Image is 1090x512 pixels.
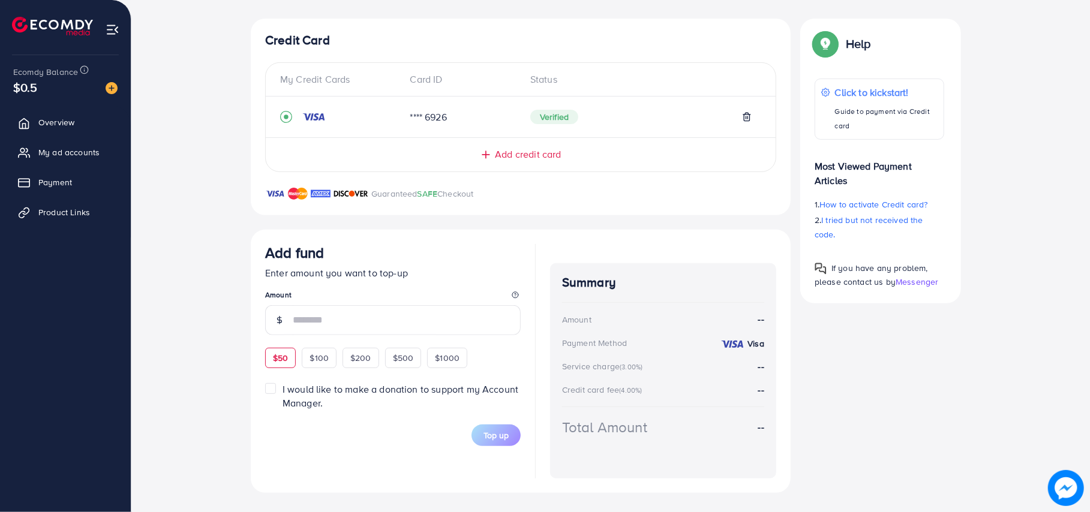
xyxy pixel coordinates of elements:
[393,352,414,364] span: $500
[562,360,646,372] div: Service charge
[758,360,764,373] strong: --
[265,33,776,48] h4: Credit Card
[401,73,521,86] div: Card ID
[265,266,521,280] p: Enter amount you want to top-up
[9,200,122,224] a: Product Links
[350,352,371,364] span: $200
[562,384,646,396] div: Credit card fee
[13,66,78,78] span: Ecomdy Balance
[495,147,561,161] span: Add credit card
[283,383,518,409] span: I would like to make a donation to support my Account Manager.
[13,79,38,96] span: $0.5
[815,262,928,288] span: If you have any problem, please contact us by
[265,186,285,201] img: brand
[280,73,401,86] div: My Credit Cards
[106,23,119,37] img: menu
[265,290,521,305] legend: Amount
[334,186,368,201] img: brand
[418,188,438,200] span: SAFE
[815,213,944,242] p: 2.
[620,362,642,372] small: (3.00%)
[435,352,460,364] span: $1000
[835,85,938,100] p: Click to kickstart!
[835,104,938,133] p: Guide to payment via Credit card
[9,170,122,194] a: Payment
[758,383,764,396] strong: --
[12,17,93,35] img: logo
[9,140,122,164] a: My ad accounts
[106,82,118,94] img: image
[38,176,72,188] span: Payment
[280,111,292,123] svg: record circle
[720,339,744,349] img: credit
[815,263,827,275] img: Popup guide
[472,424,521,446] button: Top up
[302,112,326,122] img: credit
[38,116,74,128] span: Overview
[38,206,90,218] span: Product Links
[530,110,578,124] span: Verified
[38,146,100,158] span: My ad accounts
[311,186,331,201] img: brand
[288,186,308,201] img: brand
[562,314,591,326] div: Amount
[562,275,764,290] h4: Summary
[819,198,927,210] span: How to activate Credit card?
[265,244,324,261] h3: Add fund
[815,197,944,212] p: 1.
[815,214,923,240] span: I tried but not received the code.
[815,149,944,188] p: Most Viewed Payment Articles
[310,352,329,364] span: $100
[619,385,642,395] small: (4.00%)
[1048,470,1084,506] img: image
[484,429,509,441] span: Top up
[9,110,122,134] a: Overview
[521,73,761,86] div: Status
[562,337,627,349] div: Payment Method
[371,186,474,201] p: Guaranteed Checkout
[896,276,938,288] span: Messenger
[562,417,647,438] div: Total Amount
[747,338,764,350] strong: Visa
[273,352,288,364] span: $50
[815,33,836,55] img: Popup guide
[758,420,764,434] strong: --
[846,37,871,51] p: Help
[758,312,764,326] strong: --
